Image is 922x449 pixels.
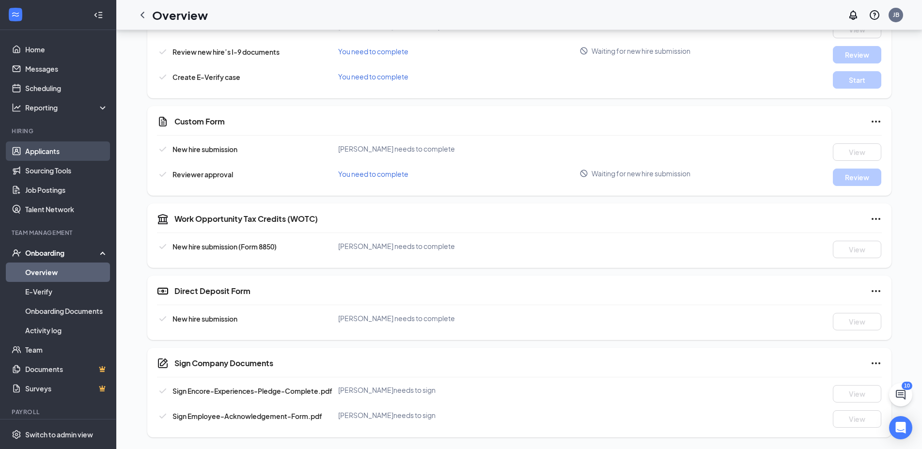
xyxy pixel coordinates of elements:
div: [PERSON_NAME] needs to sign [338,385,580,395]
span: [PERSON_NAME] needs to complete [338,144,455,153]
svg: Checkmark [157,313,169,325]
div: Team Management [12,229,106,237]
button: View [833,313,881,330]
svg: Notifications [847,9,859,21]
button: Start [833,71,881,89]
span: Sign Employee-Acknowledgement-Form.pdf [172,412,322,420]
div: 10 [902,382,912,390]
div: Switch to admin view [25,430,93,439]
a: Scheduling [25,78,108,98]
svg: QuestionInfo [869,9,880,21]
span: Reviewer approval [172,170,233,179]
a: E-Verify [25,282,108,301]
a: Onboarding Documents [25,301,108,321]
svg: Ellipses [870,116,882,127]
svg: Checkmark [157,71,169,83]
svg: Blocked [579,169,588,178]
svg: TaxGovernmentIcon [157,213,169,225]
button: Review [833,46,881,63]
svg: CustomFormIcon [157,116,169,127]
svg: Checkmark [157,410,169,422]
svg: Collapse [94,10,103,20]
button: ChatActive [889,383,912,406]
span: You need to complete [338,47,408,56]
span: New hire submission [172,145,237,154]
button: View [833,241,881,258]
div: [PERSON_NAME] needs to sign [338,410,580,420]
a: Talent Network [25,200,108,219]
h5: Work Opportunity Tax Credits (WOTC) [174,214,318,224]
a: Home [25,40,108,59]
div: Reporting [25,103,109,112]
a: Team [25,340,108,359]
a: Sourcing Tools [25,161,108,180]
div: Hiring [12,127,106,135]
svg: Checkmark [157,169,169,180]
a: Overview [25,263,108,282]
a: Job Postings [25,180,108,200]
svg: Analysis [12,103,21,112]
span: Sign Encore-Experiences-Pledge-Complete.pdf [172,387,332,395]
svg: Checkmark [157,46,169,58]
span: You need to complete [338,170,408,178]
button: View [833,410,881,428]
svg: UserCheck [12,248,21,258]
button: View [833,385,881,403]
svg: WorkstreamLogo [11,10,20,19]
span: New hire submission (Form 8850) [172,242,277,251]
button: Review [833,169,881,186]
span: You need to complete [338,72,408,81]
h1: Overview [152,7,208,23]
a: Activity log [25,321,108,340]
svg: Checkmark [157,241,169,252]
span: [PERSON_NAME] needs to complete [338,314,455,323]
svg: ChatActive [895,389,906,401]
svg: Ellipses [870,213,882,225]
svg: ChevronLeft [137,9,148,21]
div: JB [893,11,899,19]
svg: Ellipses [870,357,882,369]
span: Waiting for new hire submission [592,46,690,56]
div: Onboarding [25,248,100,258]
div: Open Intercom Messenger [889,416,912,439]
span: Waiting for new hire submission [592,169,690,178]
svg: Blocked [579,46,588,55]
svg: DirectDepositIcon [157,285,169,297]
span: [PERSON_NAME] needs to complete [338,242,455,250]
svg: Ellipses [870,285,882,297]
h5: Direct Deposit Form [174,286,250,296]
a: SurveysCrown [25,379,108,398]
a: Applicants [25,141,108,161]
svg: Checkmark [157,385,169,397]
a: Messages [25,59,108,78]
svg: CompanyDocumentIcon [157,357,169,369]
button: View [833,143,881,161]
h5: Sign Company Documents [174,358,273,369]
span: New hire submission [172,314,237,323]
svg: Settings [12,430,21,439]
span: Review new hire’s I-9 documents [172,47,280,56]
div: Payroll [12,408,106,416]
a: DocumentsCrown [25,359,108,379]
span: Create E-Verify case [172,73,240,81]
h5: Custom Form [174,116,225,127]
svg: Checkmark [157,143,169,155]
